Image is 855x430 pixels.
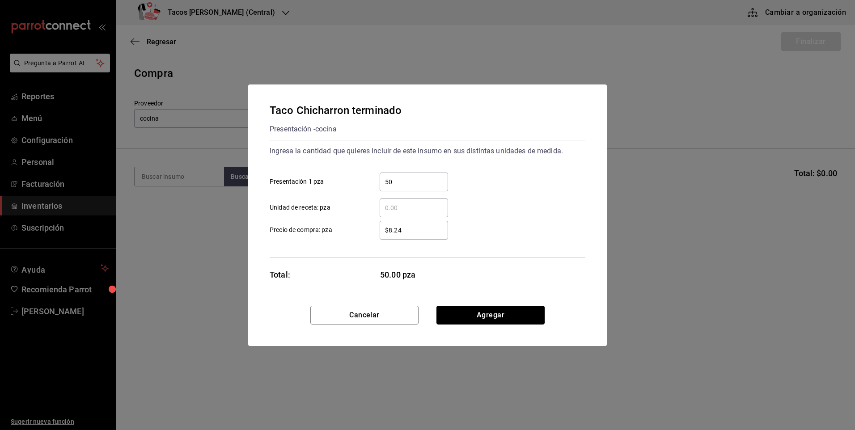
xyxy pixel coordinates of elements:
[380,177,448,187] input: Presentación 1 pza
[270,122,402,136] div: Presentación - cocina
[436,306,545,325] button: Agregar
[270,144,585,158] div: Ingresa la cantidad que quieres incluir de este insumo en sus distintas unidades de medida.
[310,306,419,325] button: Cancelar
[380,202,448,213] input: Unidad de receta: pza
[380,225,448,236] input: Precio de compra: pza
[270,203,330,212] span: Unidad de receta: pza
[270,225,332,235] span: Precio de compra: pza
[270,102,402,118] div: Taco Chicharron terminado
[270,269,290,281] div: Total:
[380,269,449,281] span: 50.00 pza
[270,177,324,186] span: Presentación 1 pza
